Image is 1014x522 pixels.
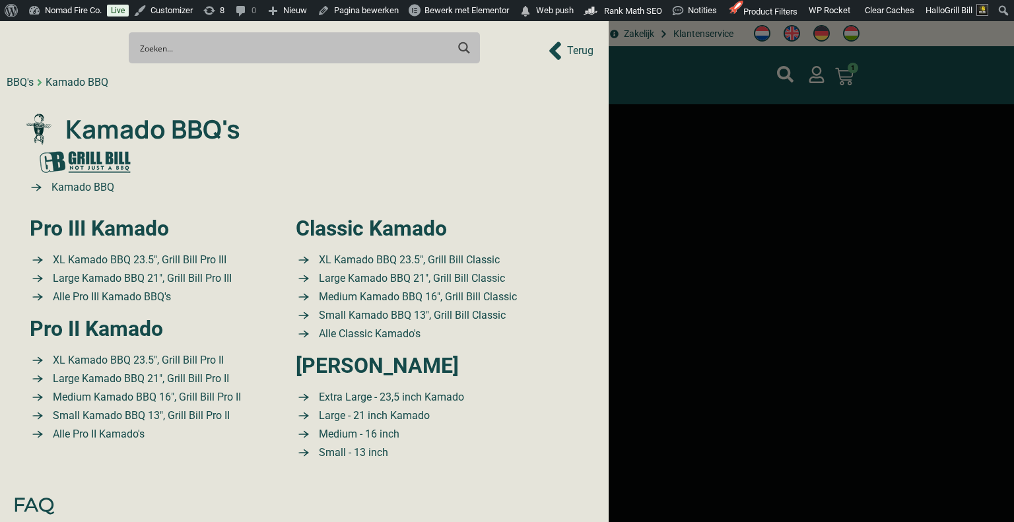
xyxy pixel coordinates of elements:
a: Small Kamado BBQ 13″ [296,326,535,342]
span: Medium Kamado BBQ 16″, Grill Bill Classic [316,289,517,305]
a: Extra Large kamado [296,389,535,405]
a: Kamado BBQ [28,179,586,195]
a: XL Kamado BBQ 23.5″ Grill Bill Pro II [30,371,269,387]
img: Avatar of Grill Bill [976,4,988,16]
span: XL Kamado BBQ 23.5″, Grill Bill Classic [316,252,500,268]
span: Alle Pro III Kamado BBQ's [50,289,171,305]
input: Search input [140,36,447,60]
span: Kamado BBQ's [62,110,240,148]
a: Medium Kamado BBQ 16″ [296,289,535,305]
span: Alle Pro II Kamado's [50,426,145,442]
span: Small Kamado BBQ 13″, Grill Bill Classic [316,308,506,323]
span: Extra Large - 23,5 inch Kamado [316,389,464,405]
a: Kamado BBQ's [23,110,586,148]
form: Search form [143,36,450,59]
h2: [PERSON_NAME] [296,355,535,376]
a: FAQ [13,490,595,519]
a: XL Kamado BBQ 23.5″ Grill Bill Pro III [30,252,269,268]
a: Classic Kamado [296,216,447,241]
span: Small Kamado BBQ 13″, Grill Bill Pro II [50,408,230,424]
a: XL Kamado BBQ 23.5″ Grill Bill Pro II [30,352,269,368]
span: XL Kamado BBQ 23.5″, Grill Bill Pro III [50,252,226,268]
a: Large kamado [296,408,535,424]
a: Small kamado [296,445,535,461]
a: Pro II Kamado [30,316,163,341]
img: Grill Bill gr [36,147,135,176]
button: Search magnifier button [453,36,476,59]
a: Large Kamado BBQ 21″ Grill Bill Pro III [30,271,269,286]
span: Medium Kamado BBQ 16″, Grill Bill Pro II [50,389,241,405]
a: Alle BBQ's [30,289,269,305]
a: Alle Pro II Kamado's [30,426,269,442]
span: Large Kamado BBQ 21″, Grill Bill Pro III [50,271,232,286]
div: BBQ's [7,75,34,90]
span: Medium - 16 inch [316,426,399,442]
span: Small - 13 inch [316,445,388,461]
div: Kamado BBQ [46,75,108,90]
span:  [519,2,532,20]
a: Live [107,5,129,16]
span: Rank Math SEO [604,6,662,16]
a: Pro III Kamado [30,216,169,241]
a: XL Kamado BBQ 23.5″ Grill Bill Pro II [30,389,269,405]
span: XL Kamado BBQ 23.5″, Grill Bill Pro II [50,352,224,368]
span: Large Kamado BBQ 21″, Grill Bill Pro II [50,371,229,387]
span: FAQ [13,490,54,519]
a: Large Kamado BBQ 21″ Grill Bill Classic [296,271,535,286]
span: Kamado BBQ [48,179,114,195]
a: Small Kamado BBQ 13″ Grill Bill Pro II [30,408,269,424]
a: Small Kamado BBQ 13″ [296,308,535,323]
a: XL Kamado BBQ 23.5″ [296,252,535,268]
span: Large Kamado BBQ 21″, Grill Bill Classic [316,271,505,286]
span: Bewerk met Elementor [424,5,509,15]
a: Medium kamado [296,426,535,442]
span: Large - 21 inch Kamado [316,408,430,424]
span: Grill Bill [945,5,972,15]
span: Alle Classic Kamado's [316,326,421,342]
